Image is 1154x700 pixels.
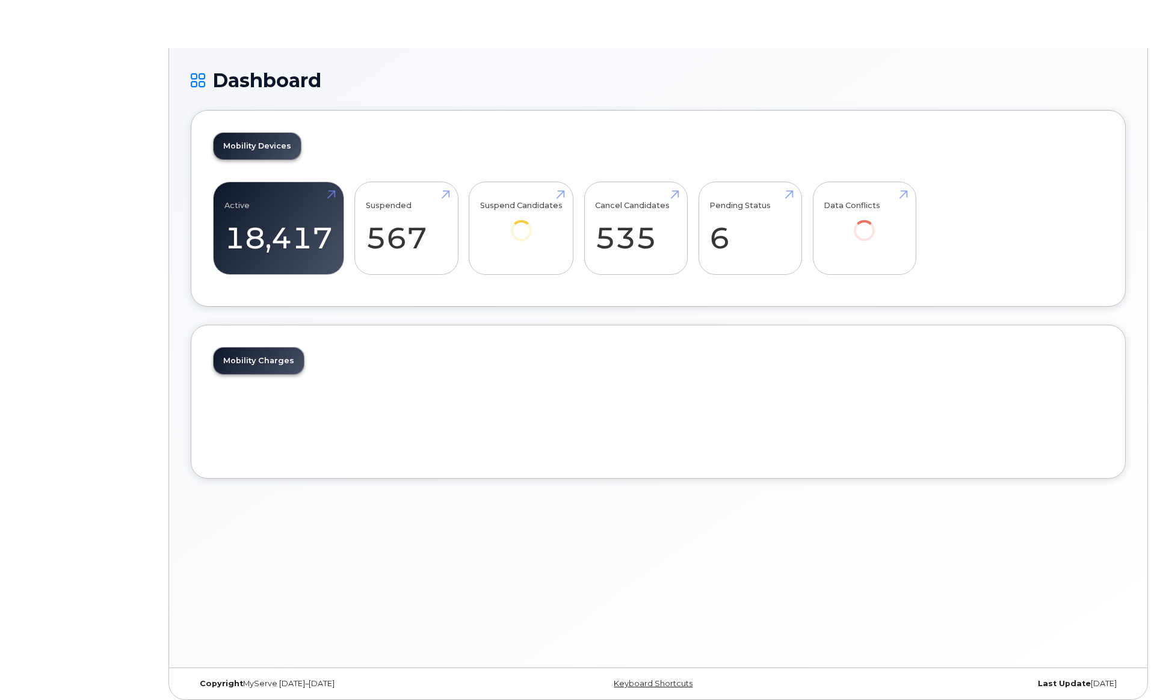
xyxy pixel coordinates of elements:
[824,189,905,258] a: Data Conflicts
[814,679,1126,689] div: [DATE]
[595,189,676,268] a: Cancel Candidates 535
[224,189,333,268] a: Active 18,417
[200,679,243,688] strong: Copyright
[191,679,502,689] div: MyServe [DATE]–[DATE]
[366,189,447,268] a: Suspended 567
[214,133,301,159] a: Mobility Devices
[480,189,563,258] a: Suspend Candidates
[709,189,791,268] a: Pending Status 6
[214,348,304,374] a: Mobility Charges
[191,70,1126,91] h1: Dashboard
[614,679,693,688] a: Keyboard Shortcuts
[1038,679,1091,688] strong: Last Update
